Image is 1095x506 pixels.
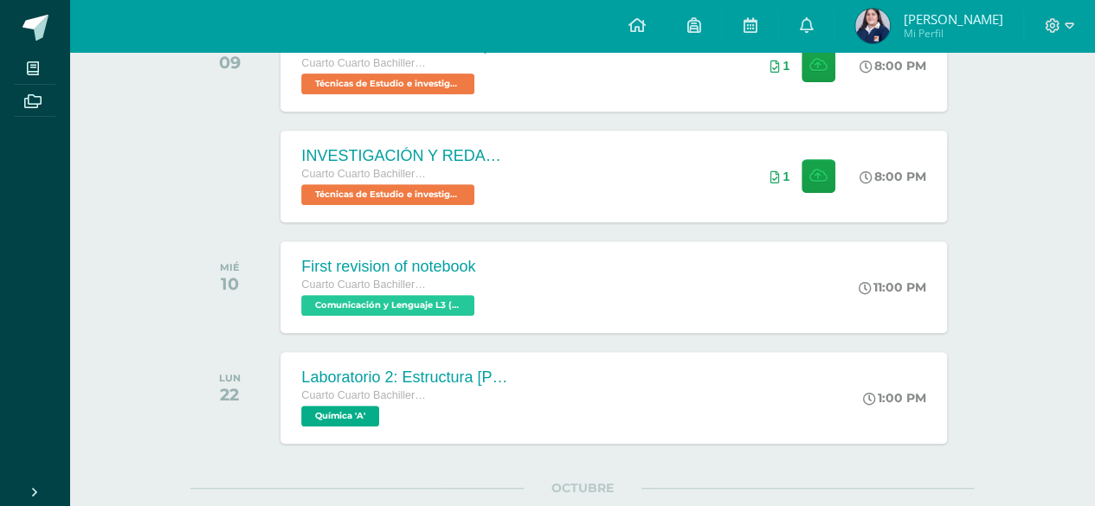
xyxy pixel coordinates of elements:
div: 10 [220,273,240,294]
span: Cuarto Cuarto Bachillerato en Ciencias y Letras con Orientación en Computación [301,389,431,401]
div: LUN [219,372,241,384]
div: 8:00 PM [860,169,926,184]
span: 1 [783,59,789,73]
span: [PERSON_NAME] [903,10,1002,28]
div: Archivos entregados [770,170,789,183]
span: OCTUBRE [524,480,641,496]
span: Química 'A' [301,406,379,426]
span: Mi Perfil [903,26,1002,41]
span: Técnicas de Estudio e investigación 'A' [301,184,474,205]
div: First revision of notebook [301,258,479,276]
div: 11:00 PM [859,279,926,295]
span: Técnicas de Estudio e investigación 'A' [301,74,474,94]
div: MIÉ [220,261,240,273]
div: 8:00 PM [860,58,926,74]
div: Laboratorio 2: Estructura [PERSON_NAME] [301,368,509,387]
div: INVESTIGACIÓN Y REDACCIÓN: Respuesta a preguntas. [301,147,509,165]
div: Archivos entregados [770,59,789,73]
span: Cuarto Cuarto Bachillerato en Ciencias y Letras con Orientación en Computación [301,279,431,291]
div: 22 [219,384,241,405]
span: 1 [783,170,789,183]
div: 09 [217,52,242,73]
span: Cuarto Cuarto Bachillerato en Ciencias y Letras con Orientación en Computación [301,57,431,69]
div: 1:00 PM [863,390,926,406]
img: 05a001049629fa566484006e2471479f.png [855,9,890,43]
span: Comunicación y Lenguaje L3 (Inglés Técnico) 4 'A' [301,295,474,316]
span: Cuarto Cuarto Bachillerato en Ciencias y Letras con Orientación en Computación [301,168,431,180]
